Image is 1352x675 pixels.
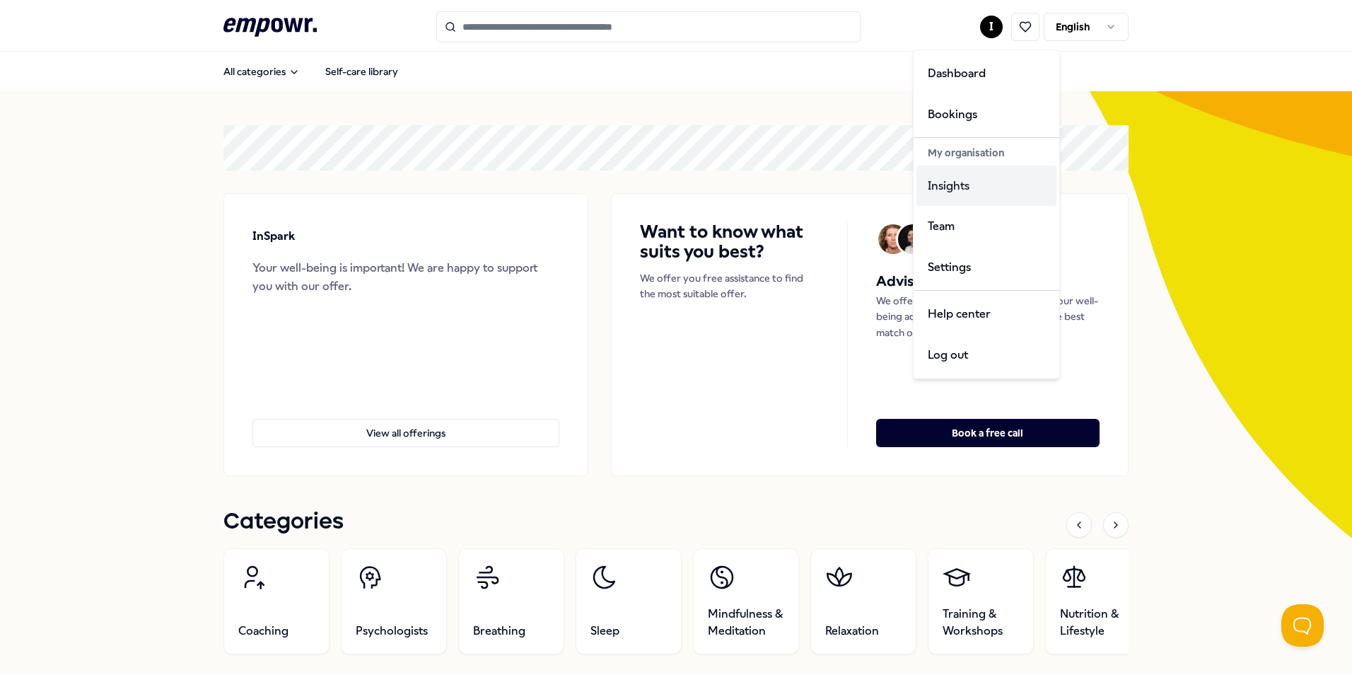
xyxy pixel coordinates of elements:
[916,141,1056,165] div: My organisation
[916,206,1056,247] a: Team
[916,53,1056,94] a: Dashboard
[916,166,1056,207] a: Insights
[916,335,1056,376] div: Log out
[916,247,1056,288] a: Settings
[916,294,1056,335] a: Help center
[916,94,1056,135] a: Bookings
[913,50,1060,379] div: I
